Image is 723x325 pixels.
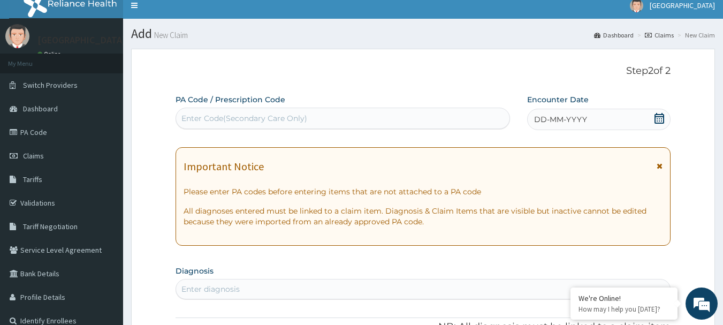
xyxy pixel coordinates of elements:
span: We're online! [62,95,148,203]
span: DD-MM-YYYY [534,114,587,125]
div: Enter diagnosis [181,284,240,294]
p: [GEOGRAPHIC_DATA] [37,35,126,45]
img: d_794563401_company_1708531726252_794563401 [20,54,43,80]
span: Tariff Negotiation [23,222,78,231]
label: Encounter Date [527,94,589,105]
span: Claims [23,151,44,161]
span: Dashboard [23,104,58,114]
p: How may I help you today? [579,305,669,314]
span: Switch Providers [23,80,78,90]
p: Step 2 of 2 [176,65,671,77]
a: Claims [645,31,674,40]
label: PA Code / Prescription Code [176,94,285,105]
div: Chat with us now [56,60,180,74]
div: We're Online! [579,293,669,303]
h1: Add [131,27,715,41]
h1: Important Notice [184,161,264,172]
div: Enter Code(Secondary Care Only) [181,113,307,124]
span: [GEOGRAPHIC_DATA] [650,1,715,10]
span: Tariffs [23,175,42,184]
li: New Claim [675,31,715,40]
img: User Image [5,24,29,48]
div: Minimize live chat window [176,5,201,31]
textarea: Type your message and hit 'Enter' [5,214,204,251]
a: Online [37,50,63,58]
a: Dashboard [594,31,634,40]
p: Please enter PA codes before entering items that are not attached to a PA code [184,186,663,197]
small: New Claim [152,31,188,39]
label: Diagnosis [176,266,214,276]
p: All diagnoses entered must be linked to a claim item. Diagnosis & Claim Items that are visible bu... [184,206,663,227]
